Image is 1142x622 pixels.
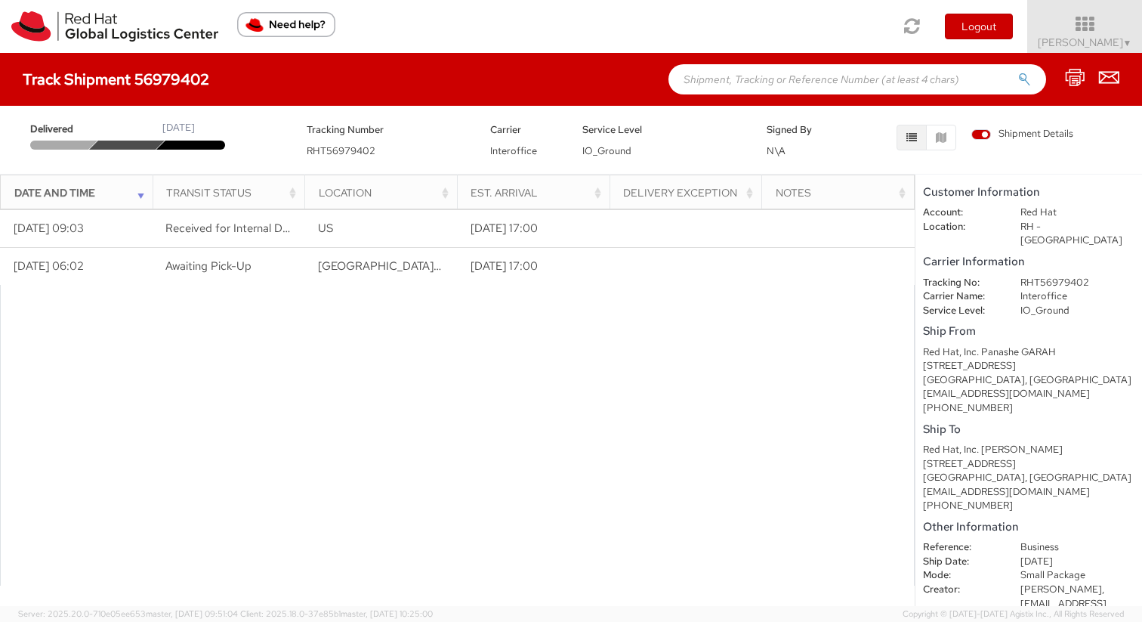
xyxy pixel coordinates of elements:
dt: Creator: [912,583,1009,597]
div: Red Hat, Inc. Panashe GARAH [923,345,1134,360]
dt: Service Level: [912,304,1009,318]
div: [PHONE_NUMBER] [923,499,1134,513]
div: [GEOGRAPHIC_DATA], [GEOGRAPHIC_DATA] [923,471,1134,485]
h5: Carrier Information [923,255,1134,268]
button: Logout [945,14,1013,39]
div: [EMAIL_ADDRESS][DOMAIN_NAME] [923,387,1134,401]
h5: Other Information [923,521,1134,534]
span: IO_Ground [582,144,631,157]
span: Client: 2025.18.0-37e85b1 [240,608,433,619]
div: [PHONE_NUMBER] [923,401,1134,416]
div: Notes [776,185,909,200]
dt: Location: [912,220,1009,234]
dt: Reference: [912,540,1009,555]
h5: Signed By [767,125,836,135]
span: master, [DATE] 09:51:04 [146,608,238,619]
span: US [318,221,333,236]
div: [STREET_ADDRESS] [923,359,1134,373]
h5: Service Level [582,125,744,135]
div: Est. Arrival [471,185,604,200]
div: Red Hat, Inc. [PERSON_NAME] [923,443,1134,457]
td: [DATE] 17:00 [457,247,610,285]
span: Awaiting Pick-Up [165,258,252,274]
dt: Ship Date: [912,555,1009,569]
div: Date and Time [14,185,148,200]
td: [DATE] 17:00 [457,209,610,247]
button: Need help? [237,12,335,37]
h5: Tracking Number [307,125,468,135]
div: [GEOGRAPHIC_DATA], [GEOGRAPHIC_DATA] [923,373,1134,388]
span: N\A [767,144,786,157]
span: [PERSON_NAME], [1020,583,1104,596]
h5: Ship To [923,423,1134,436]
span: RHT56979402 [307,144,375,157]
div: Location [319,185,452,200]
img: rh-logistics-00dfa346123c4ec078e1.svg [11,11,218,42]
span: [PERSON_NAME] [1038,36,1132,49]
div: [EMAIL_ADDRESS][DOMAIN_NAME] [923,485,1134,500]
span: master, [DATE] 10:25:00 [341,608,433,619]
div: Transit Status [166,185,300,200]
h4: Track Shipment 56979402 [23,71,209,88]
h5: Carrier [490,125,560,135]
dt: Tracking No: [912,276,1009,290]
h5: Customer Information [923,186,1134,199]
span: RALEIGH, NC, US [318,258,677,274]
span: Delivered [30,122,95,137]
div: [STREET_ADDRESS] [923,457,1134,472]
dt: Mode: [912,568,1009,583]
span: Copyright © [DATE]-[DATE] Agistix Inc., All Rights Reserved [903,608,1124,620]
span: Interoffice [490,144,537,157]
dt: Account: [912,206,1009,220]
label: Shipment Details [971,127,1073,144]
span: ▼ [1123,37,1132,49]
h5: Ship From [923,325,1134,338]
dt: Carrier Name: [912,289,1009,304]
span: Received for Internal Delivery [165,221,314,236]
div: [DATE] [162,121,195,135]
div: Delivery Exception [623,185,757,200]
span: Server: 2025.20.0-710e05ee653 [18,608,238,619]
span: Shipment Details [971,127,1073,141]
input: Shipment, Tracking or Reference Number (at least 4 chars) [668,64,1046,94]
